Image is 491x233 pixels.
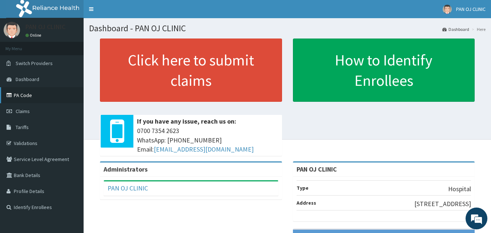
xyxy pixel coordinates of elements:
p: PAN OJ CLINIC [25,24,65,30]
li: Here [470,26,486,32]
a: PAN OJ CLINIC [108,184,148,192]
span: Dashboard [16,76,39,83]
b: If you have any issue, reach us on: [137,117,236,125]
span: PAN OJ CLINIC [456,6,486,12]
a: Online [25,33,43,38]
p: [STREET_ADDRESS] [414,199,471,209]
p: Hospital [448,184,471,194]
strong: PAN OJ CLINIC [297,165,337,173]
span: Claims [16,108,30,115]
img: User Image [443,5,452,14]
a: Click here to submit claims [100,39,282,102]
span: 0700 7354 2623 WhatsApp: [PHONE_NUMBER] Email: [137,126,278,154]
h1: Dashboard - PAN OJ CLINIC [89,24,486,33]
span: Tariffs [16,124,29,130]
a: How to Identify Enrollees [293,39,475,102]
b: Type [297,185,309,191]
img: User Image [4,22,20,38]
span: Switch Providers [16,60,53,67]
a: Dashboard [442,26,469,32]
b: Administrators [104,165,148,173]
a: [EMAIL_ADDRESS][DOMAIN_NAME] [154,145,254,153]
b: Address [297,200,316,206]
